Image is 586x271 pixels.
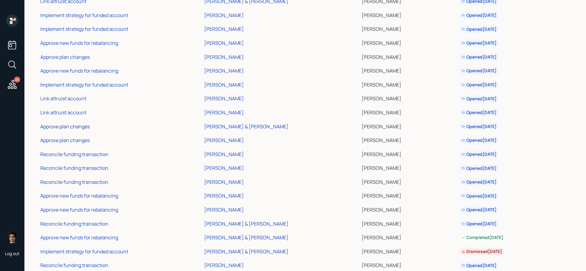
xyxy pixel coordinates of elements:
div: [PERSON_NAME] & [PERSON_NAME] [204,234,288,241]
div: [PERSON_NAME] [204,109,244,116]
div: [PERSON_NAME] [204,40,244,46]
div: [PERSON_NAME] & [PERSON_NAME] [204,220,288,227]
div: Reconcile funding transaction [40,262,108,269]
div: Opened [DATE] [461,193,497,199]
td: [PERSON_NAME] [360,230,458,244]
div: Opened [DATE] [461,82,497,88]
div: Opened [DATE] [461,207,497,213]
td: [PERSON_NAME] [360,146,458,160]
div: Opened [DATE] [461,165,497,171]
td: [PERSON_NAME] [360,63,458,77]
td: [PERSON_NAME] [360,119,458,133]
div: Reconcile funding transaction [40,179,108,185]
div: [PERSON_NAME] [204,165,244,171]
div: Opened [DATE] [461,54,497,60]
div: Opened [DATE] [461,179,497,185]
div: [PERSON_NAME] [204,67,244,74]
div: [PERSON_NAME] [204,179,244,185]
div: Implement strategy for funded account [40,26,128,32]
div: [PERSON_NAME] [204,95,244,102]
div: Opened [DATE] [461,262,497,269]
td: [PERSON_NAME] [360,35,458,49]
div: Approve plan changes [40,123,90,130]
div: [PERSON_NAME] [204,12,244,19]
div: Approve plan changes [40,137,90,144]
td: [PERSON_NAME] [360,174,458,188]
div: Dismissed [DATE] [461,248,502,255]
div: [PERSON_NAME] [204,192,244,199]
div: [PERSON_NAME] [204,262,244,269]
div: Opened [DATE] [461,137,497,143]
div: Approve new funds for rebalancing [40,40,118,46]
div: Link altruist account [40,109,86,116]
td: [PERSON_NAME] [360,7,458,21]
div: Implement strategy for funded account [40,81,128,88]
div: Approve new funds for rebalancing [40,192,118,199]
div: Log out [5,251,20,256]
td: [PERSON_NAME] [360,105,458,119]
div: Completed [DATE] [461,234,503,241]
div: [PERSON_NAME] [204,206,244,213]
div: Opened [DATE] [461,12,497,18]
div: [PERSON_NAME] [204,81,244,88]
div: Reconcile funding transaction [40,220,108,227]
div: 20 [14,77,20,83]
td: [PERSON_NAME] [360,216,458,230]
td: [PERSON_NAME] [360,244,458,258]
div: Reconcile funding transaction [40,151,108,158]
div: Implement strategy for funded account [40,12,128,19]
td: [PERSON_NAME] [360,202,458,216]
div: [PERSON_NAME] [204,54,244,60]
div: Opened [DATE] [461,68,497,74]
div: Opened [DATE] [461,109,497,116]
div: [PERSON_NAME] [204,151,244,158]
div: [PERSON_NAME] [204,137,244,144]
div: Approve new funds for rebalancing [40,234,118,241]
td: [PERSON_NAME] [360,188,458,202]
td: [PERSON_NAME] [360,21,458,35]
td: [PERSON_NAME] [360,49,458,63]
div: Reconcile funding transaction [40,165,108,171]
div: Opened [DATE] [461,26,497,32]
div: [PERSON_NAME] & [PERSON_NAME] [204,123,288,130]
td: [PERSON_NAME] [360,132,458,146]
td: [PERSON_NAME] [360,160,458,174]
div: Opened [DATE] [461,40,497,46]
div: Opened [DATE] [461,151,497,157]
div: Implement strategy for funded account [40,248,128,255]
div: [PERSON_NAME] & [PERSON_NAME] [204,248,288,255]
td: [PERSON_NAME] [360,91,458,105]
div: Approve new funds for rebalancing [40,206,118,213]
div: Opened [DATE] [461,96,497,102]
div: [PERSON_NAME] [204,26,244,32]
div: Opened [DATE] [461,123,497,130]
div: Opened [DATE] [461,221,497,227]
div: Approve new funds for rebalancing [40,67,118,74]
td: [PERSON_NAME] [360,77,458,91]
div: Approve plan changes [40,54,90,60]
div: Link altruist account [40,95,86,102]
img: harrison-schaefer-headshot-2.png [6,231,18,243]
